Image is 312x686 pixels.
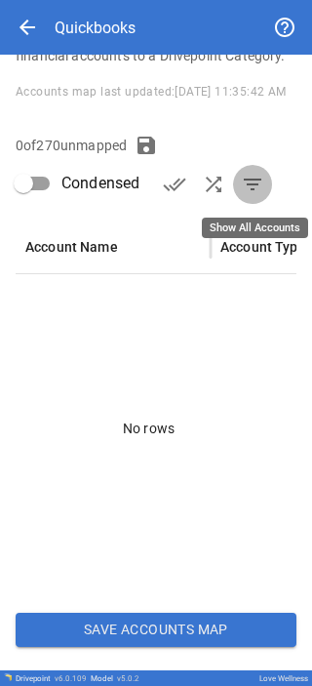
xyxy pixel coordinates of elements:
[163,173,186,196] span: done_all
[194,165,233,204] button: AI Auto-Map Accounts
[16,274,282,583] div: No rows
[202,218,308,238] div: Show All Accounts
[233,165,272,204] button: Show All Accounts
[16,16,39,39] span: arrow_back
[61,172,139,195] span: Condensed
[16,85,287,99] span: Accounts map last updated: [DATE] 11:35:42 AM
[16,674,87,683] div: Drivepoint
[16,613,296,648] button: Save Accounts Map
[202,173,225,196] span: shuffle
[25,239,118,255] div: Account Name
[4,673,12,681] img: Drivepoint
[55,674,87,683] span: v 6.0.109
[259,674,308,683] div: Love Wellness
[117,674,139,683] span: v 5.0.2
[155,165,194,204] button: Verify Accounts
[55,19,136,37] div: Quickbooks
[241,173,264,196] span: filter_list
[220,239,306,255] div: Account Type
[16,136,127,155] p: 0 of 270 unmapped
[91,674,139,683] div: Model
